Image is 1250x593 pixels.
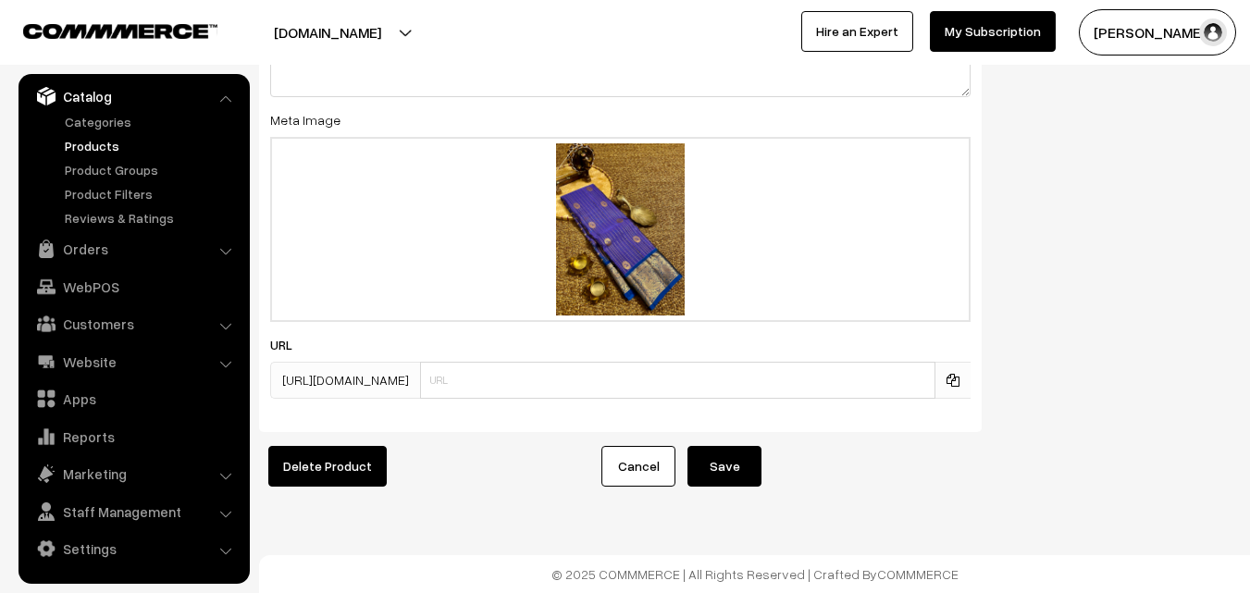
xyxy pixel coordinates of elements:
[60,160,243,179] a: Product Groups
[60,184,243,204] a: Product Filters
[420,362,935,399] input: URL
[270,362,420,399] span: [URL][DOMAIN_NAME]
[270,335,315,354] label: URL
[23,457,243,490] a: Marketing
[23,345,243,378] a: Website
[23,232,243,266] a: Orders
[801,11,913,52] a: Hire an Expert
[23,420,243,453] a: Reports
[1079,9,1236,56] button: [PERSON_NAME]
[23,19,185,41] a: COMMMERCE
[877,566,959,582] a: COMMMERCE
[930,11,1056,52] a: My Subscription
[23,80,243,113] a: Catalog
[209,9,446,56] button: [DOMAIN_NAME]
[23,532,243,565] a: Settings
[601,446,675,487] a: Cancel
[687,446,761,487] button: Save
[268,446,387,487] button: Delete Product
[1199,19,1227,46] img: user
[23,270,243,303] a: WebPOS
[23,382,243,415] a: Apps
[259,555,1250,593] footer: © 2025 COMMMERCE | All Rights Reserved | Crafted By
[23,307,243,340] a: Customers
[60,136,243,155] a: Products
[23,24,217,38] img: COMMMERCE
[60,208,243,228] a: Reviews & Ratings
[60,112,243,131] a: Categories
[270,110,340,130] label: Meta Image
[23,495,243,528] a: Staff Management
